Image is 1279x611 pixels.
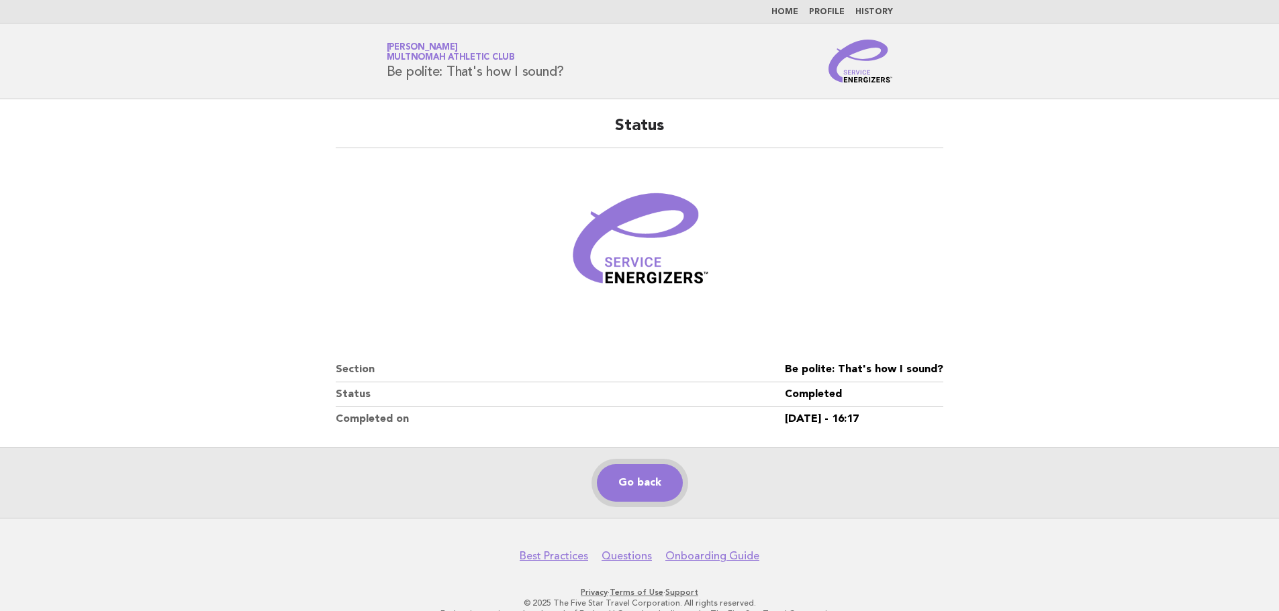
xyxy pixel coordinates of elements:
[336,382,785,407] dt: Status
[665,588,698,597] a: Support
[785,407,943,431] dd: [DATE] - 16:17
[520,549,588,563] a: Best Practices
[771,8,798,16] a: Home
[336,115,943,148] h2: Status
[387,44,565,78] h1: Be polite: That's how I sound?
[229,598,1051,608] p: © 2025 The Five Star Travel Corporation. All rights reserved.
[336,357,785,382] dt: Section
[785,382,943,407] dd: Completed
[610,588,663,597] a: Terms of Use
[597,464,683,502] a: Go back
[581,588,608,597] a: Privacy
[828,40,893,82] img: Service Energizers
[665,549,759,563] a: Onboarding Guide
[387,54,515,62] span: Multnomah Athletic Club
[855,8,893,16] a: History
[559,164,720,325] img: Verified
[229,587,1051,598] p: · ·
[387,43,515,62] a: [PERSON_NAME]Multnomah Athletic Club
[602,549,652,563] a: Questions
[336,407,785,431] dt: Completed on
[809,8,845,16] a: Profile
[785,357,943,382] dd: Be polite: That's how I sound?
